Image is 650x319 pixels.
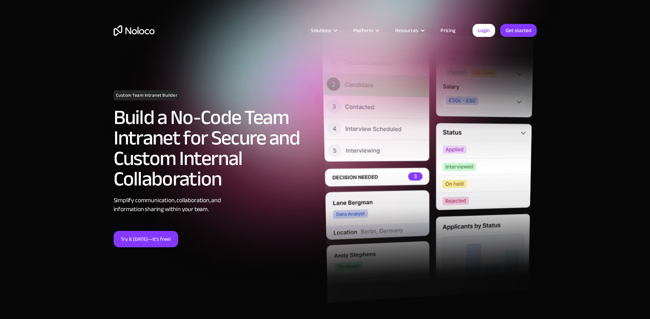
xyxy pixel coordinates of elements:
h1: Custom Team Intranet Builder [114,90,180,100]
div: Solutions [302,26,345,35]
div: Platform [345,26,387,35]
a: Login [473,24,495,37]
h2: Build a No-Code Team Intranet for Secure and Custom Internal Collaboration [114,107,322,189]
a: Get started [500,24,537,37]
a: Pricing [432,26,464,35]
div: Resources [395,26,418,35]
div: Simplify communication, collaboration, and information sharing within your team. [114,196,322,214]
a: Try it [DATE]—it’s free! [114,231,178,247]
a: home [114,25,155,36]
div: Platform [353,26,373,35]
div: Solutions [311,26,331,35]
div: Resources [387,26,432,35]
